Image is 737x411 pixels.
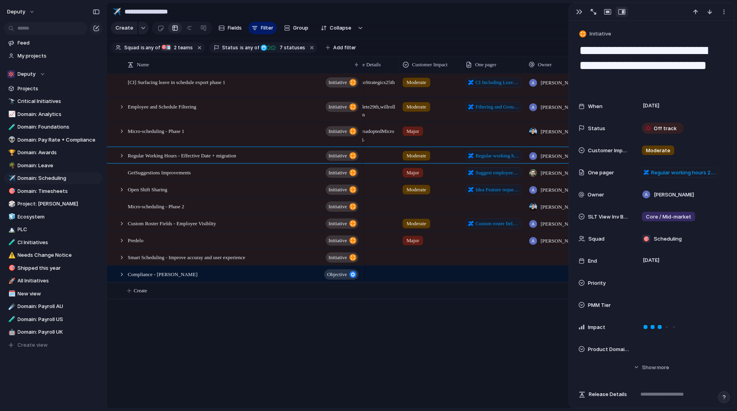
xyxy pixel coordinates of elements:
[18,303,100,310] span: Domain: Payroll AU
[18,97,100,105] span: Critical Initiatives
[4,288,103,300] div: 🗓️New view
[4,275,103,287] a: 🚀All Initiatives
[4,326,103,338] a: 🤖Domain: Payroll UK
[466,101,522,112] a: Filtering and Grouping on the schedule
[4,121,103,133] a: 🧪Domain: Foundations
[111,22,137,34] button: Create
[18,316,100,323] span: Domain: Payroll US
[541,79,581,87] span: [PERSON_NAME]
[128,126,184,135] span: Micro-scheduling - Phase 1
[7,226,15,234] button: 🏔️
[18,341,48,349] span: Create view
[8,187,14,196] div: 🎯
[128,269,198,278] span: Compliance - [PERSON_NAME]
[134,287,147,295] span: Create
[4,262,103,274] div: 🎯Shipped this year
[8,161,14,170] div: 🌴
[541,220,581,228] span: [PERSON_NAME]
[7,316,15,323] button: 🧪
[18,52,100,60] span: My projects
[18,123,100,131] span: Domain: Foundations
[4,50,103,62] a: My projects
[590,30,611,38] span: Initiative
[476,185,519,193] span: Idea Feature request Shift sharing to other locations within the business
[407,151,426,159] span: Moderate
[8,200,14,209] div: 🎲
[239,43,261,52] button: isany of
[172,44,193,51] span: teams
[7,123,15,131] button: 🧪
[4,108,103,120] a: 📈Domain: Analytics
[277,45,284,50] span: 7
[240,44,244,51] span: is
[18,149,100,157] span: Domain: Awards
[336,123,399,143] span: 23 customers adopted Micro-scheduling.
[18,187,100,195] span: Domain: Timesheets
[328,77,347,88] span: initiative
[324,269,358,279] button: objective
[654,235,682,243] span: Scheduling
[4,68,103,80] button: Deputy
[18,136,100,144] span: Domain: Pay Rate + Compliance
[326,201,358,211] button: initiative
[8,302,14,311] div: ☄️
[4,147,103,159] a: 🏆Domain: Awards
[4,211,103,223] div: 🧊Ecosystem
[4,249,103,261] a: ⚠️Needs Change Notice
[7,174,15,182] button: ✈️
[316,22,356,34] button: Collapse
[4,160,103,172] div: 🌴Domain: Leave
[7,277,15,285] button: 🚀
[4,301,103,312] div: ☄️Domain: Payroll AU
[328,218,347,229] span: initiative
[476,219,519,227] span: Custom roster fields - Team member visiblity
[18,39,100,47] span: Feed
[172,45,178,50] span: 2
[128,252,245,261] span: Smart Scheduling - Improve accuray and user experience
[128,201,184,210] span: Micro-scheduling - Phase 2
[466,150,522,161] a: Regular working hours 2.0 pre-migration improvements
[541,237,581,245] span: [PERSON_NAME]
[8,315,14,324] div: 🧪
[8,212,14,221] div: 🧊
[7,110,15,118] button: 📈
[128,218,216,227] span: Custom Roster Fields - Employee Visiblity
[4,314,103,325] div: 🧪Domain: Payroll US
[260,43,307,52] button: 7 statuses
[8,135,14,144] div: 👽
[8,174,14,183] div: ✈️
[336,74,399,94] span: Rolling out to Strategics 25th Aug
[18,174,100,182] span: Domain: Scheduling
[137,61,149,69] span: Name
[7,149,15,157] button: 🏆
[8,276,14,286] div: 🚀
[4,237,103,248] div: 🧪CI Initiatives
[541,103,581,111] span: [PERSON_NAME]
[4,134,103,146] a: 👽Domain: Pay Rate + Compliance
[326,184,358,194] button: initiative
[326,252,358,262] button: initiative
[293,24,309,32] span: Group
[8,238,14,247] div: 🧪
[326,167,358,177] button: initiative
[466,184,522,194] a: Idea Feature request Shift sharing to other locations within the business
[18,226,100,234] span: PLC
[110,6,123,18] button: ✈️
[588,213,629,221] span: SLT View Inv Bucket
[476,168,519,176] span: Suggest employees for a shift v2
[407,127,419,135] span: Major
[4,198,103,210] a: 🎲Project: [PERSON_NAME]
[165,45,172,51] div: 🗓️
[588,346,629,353] span: Product Domain Area
[588,323,605,331] span: Impact
[588,147,629,155] span: Customer Impact
[476,103,519,110] span: Filtering and Grouping on the schedule
[541,203,581,211] span: [PERSON_NAME]
[330,24,352,32] span: Collapse
[326,218,358,228] button: initiative
[141,44,145,51] span: is
[578,28,614,40] button: Initiative
[466,167,522,177] a: Suggest employees for a shift v2
[7,136,15,144] button: 👽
